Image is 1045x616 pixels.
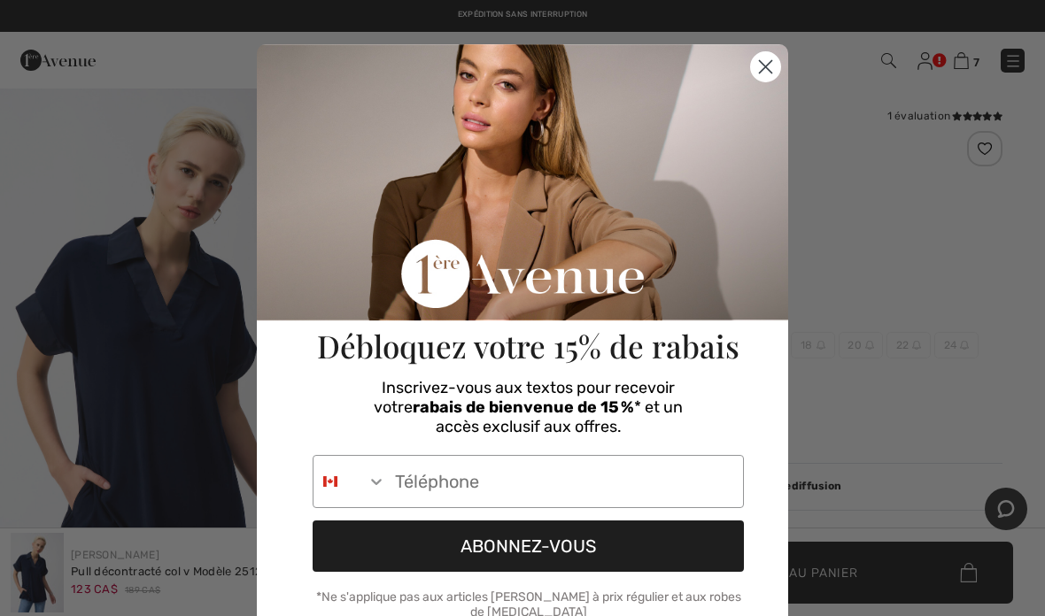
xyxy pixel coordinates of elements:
span: Inscrivez-vous aux textos pour recevoir votre * et un accès exclusif aux offres. [374,378,683,436]
img: Canada [323,474,337,489]
button: Search Countries [313,456,386,507]
input: Téléphone [386,456,743,507]
span: rabais de bienvenue de 15 % [413,397,634,417]
button: Close dialog [750,51,781,82]
span: Débloquez votre 15% de rabais [317,325,739,366]
button: ABONNEZ-VOUS [313,520,744,572]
